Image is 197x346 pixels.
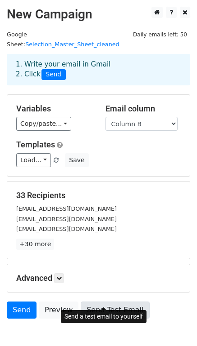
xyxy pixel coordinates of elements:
small: Google Sheet: [7,31,119,48]
div: 1. Write your email in Gmail 2. Click [9,59,188,80]
a: +30 more [16,239,54,250]
a: Copy/paste... [16,117,71,131]
small: [EMAIL_ADDRESS][DOMAIN_NAME] [16,216,117,222]
h5: Email column [105,104,181,114]
iframe: Chat Widget [152,303,197,346]
a: Selection_Master_Sheet_cleaned [25,41,119,48]
a: Load... [16,153,51,167]
a: Send [7,302,37,319]
span: Daily emails left: 50 [130,30,190,40]
h5: 33 Recipients [16,191,181,200]
a: Preview [39,302,78,319]
a: Daily emails left: 50 [130,31,190,38]
h5: Variables [16,104,92,114]
h2: New Campaign [7,7,190,22]
small: [EMAIL_ADDRESS][DOMAIN_NAME] [16,205,117,212]
div: Send a test email to yourself [61,310,147,323]
span: Send [41,69,66,80]
h5: Advanced [16,273,181,283]
a: Send Test Email [81,302,149,319]
button: Save [65,153,88,167]
a: Templates [16,140,55,149]
small: [EMAIL_ADDRESS][DOMAIN_NAME] [16,226,117,232]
